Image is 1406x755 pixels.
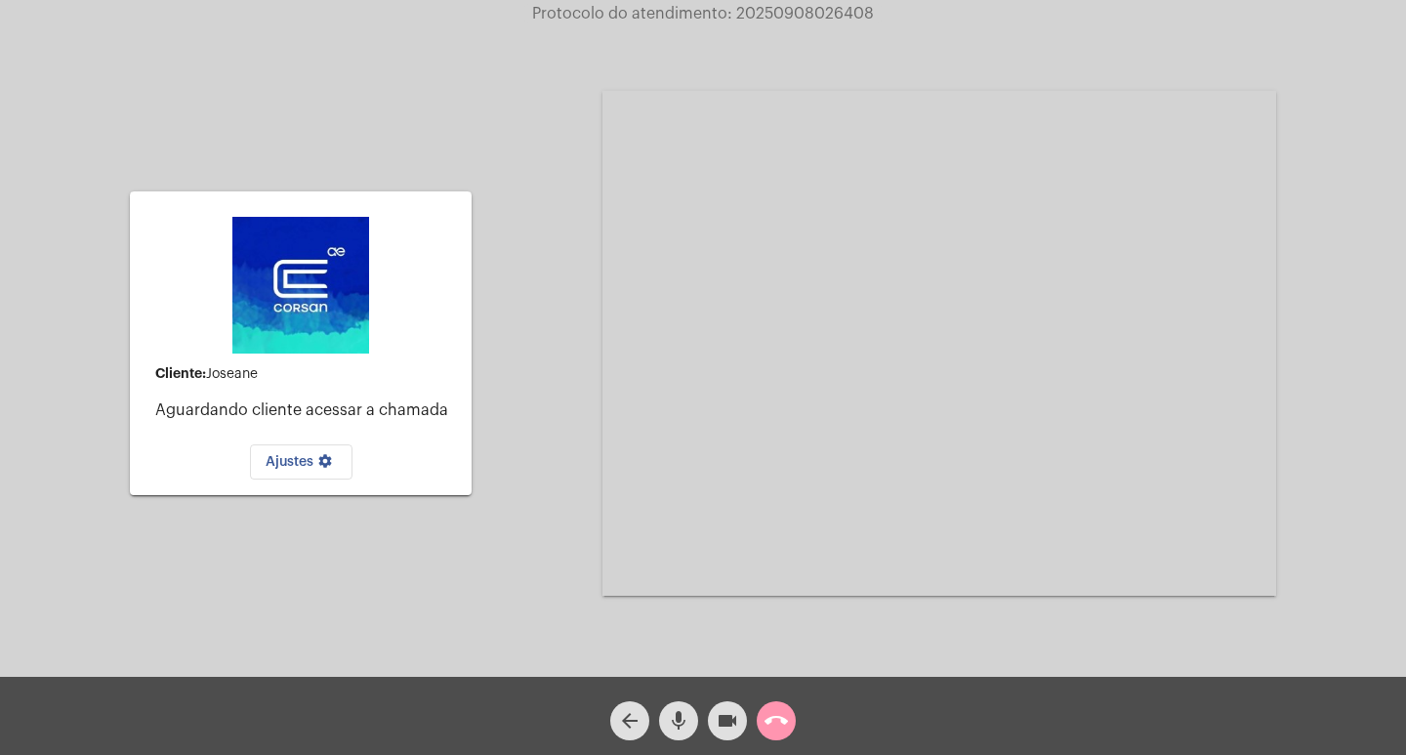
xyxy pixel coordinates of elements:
[250,444,352,480] button: Ajustes
[667,709,690,733] mat-icon: mic
[232,217,369,354] img: d4669ae0-8c07-2337-4f67-34b0df7f5ae4.jpeg
[765,709,788,733] mat-icon: call_end
[155,366,206,380] strong: Cliente:
[155,401,456,419] p: Aguardando cliente acessar a chamada
[266,455,337,469] span: Ajustes
[155,366,456,382] div: Joseane
[532,6,874,21] span: Protocolo do atendimento: 20250908026408
[618,709,641,733] mat-icon: arrow_back
[313,453,337,477] mat-icon: settings
[716,709,739,733] mat-icon: videocam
